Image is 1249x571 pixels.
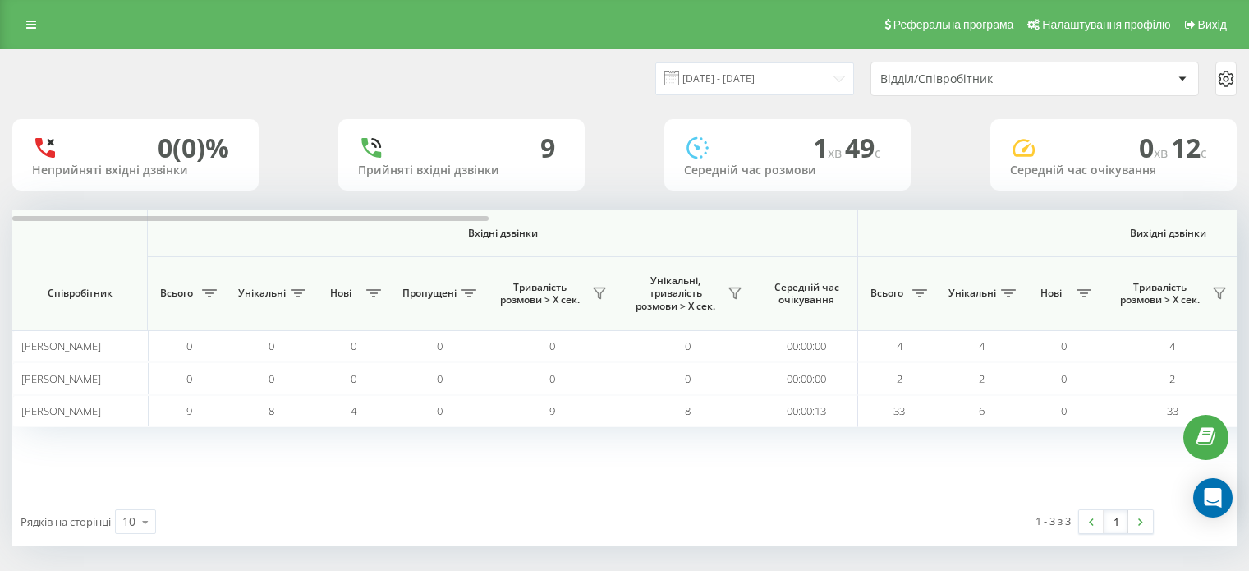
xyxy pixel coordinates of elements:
[122,513,135,530] div: 10
[191,227,815,240] span: Вхідні дзвінки
[1061,338,1067,353] span: 0
[948,287,996,300] span: Унікальні
[1061,371,1067,386] span: 0
[186,371,192,386] span: 0
[21,514,111,529] span: Рядків на сторінці
[813,130,845,165] span: 1
[1171,130,1207,165] span: 12
[21,403,101,418] span: [PERSON_NAME]
[1010,163,1217,177] div: Середній час очікування
[1061,403,1067,418] span: 0
[32,163,239,177] div: Неприйняті вхідні дзвінки
[238,287,286,300] span: Унікальні
[320,287,361,300] span: Нові
[437,371,443,386] span: 0
[685,338,691,353] span: 0
[1035,513,1071,529] div: 1 - 3 з 3
[1104,510,1128,533] a: 1
[549,371,555,386] span: 0
[437,403,443,418] span: 0
[979,338,985,353] span: 4
[1154,144,1171,162] span: хв
[358,163,565,177] div: Прийняті вхідні дзвінки
[1201,144,1207,162] span: c
[845,130,881,165] span: 49
[828,144,845,162] span: хв
[269,371,274,386] span: 0
[540,132,555,163] div: 9
[1113,281,1207,306] span: Тривалість розмови > Х сек.
[1198,18,1227,31] span: Вихід
[1167,403,1178,418] span: 33
[893,403,905,418] span: 33
[685,403,691,418] span: 8
[1193,478,1233,518] div: Open Intercom Messenger
[1169,338,1175,353] span: 4
[768,281,845,306] span: Середній час очікування
[755,362,858,394] td: 00:00:00
[755,330,858,362] td: 00:00:00
[755,395,858,427] td: 00:00:13
[866,287,907,300] span: Всього
[549,403,555,418] span: 9
[897,338,902,353] span: 4
[684,163,891,177] div: Середній час розмови
[156,287,197,300] span: Всього
[685,371,691,386] span: 0
[1139,130,1171,165] span: 0
[493,281,587,306] span: Тривалість розмови > Х сек.
[158,132,229,163] div: 0 (0)%
[893,18,1014,31] span: Реферальна програма
[1169,371,1175,386] span: 2
[351,403,356,418] span: 4
[979,403,985,418] span: 6
[549,338,555,353] span: 0
[351,338,356,353] span: 0
[875,144,881,162] span: c
[880,72,1077,86] div: Відділ/Співробітник
[26,287,133,300] span: Співробітник
[1042,18,1170,31] span: Налаштування профілю
[186,403,192,418] span: 9
[437,338,443,353] span: 0
[351,371,356,386] span: 0
[269,338,274,353] span: 0
[21,338,101,353] span: [PERSON_NAME]
[269,403,274,418] span: 8
[21,371,101,386] span: [PERSON_NAME]
[628,274,723,313] span: Унікальні, тривалість розмови > Х сек.
[186,338,192,353] span: 0
[1031,287,1072,300] span: Нові
[402,287,457,300] span: Пропущені
[979,371,985,386] span: 2
[897,371,902,386] span: 2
